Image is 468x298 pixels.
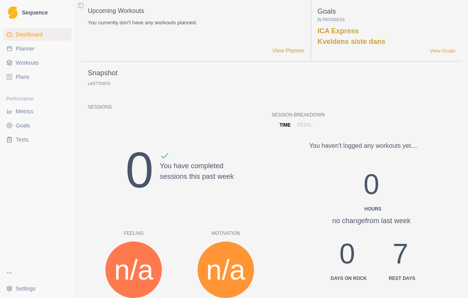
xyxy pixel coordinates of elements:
span: Planner [16,45,34,53]
div: 0 [328,233,367,282]
p: Snapshot [88,68,118,78]
span: Plans [16,73,29,81]
a: ICA Express [317,27,359,35]
div: no change from last week [318,216,425,226]
a: View Planner [272,47,305,55]
div: You have completed sessions this past week [160,151,234,208]
a: Planner [3,42,72,55]
div: 0 [125,133,153,208]
div: Hours [321,205,425,213]
span: n/a [206,249,245,291]
span: Dashboard [16,31,43,38]
img: Logo [8,6,18,19]
p: total [297,122,312,129]
div: 0 [318,163,425,213]
a: Dashboard [3,28,72,41]
a: Tests [3,133,72,146]
span: Sequence [22,10,48,15]
span: n/a [114,249,153,291]
div: 7 [386,233,415,282]
a: Goals [3,119,72,132]
span: Tests [16,136,29,144]
p: Motivation [180,230,272,237]
a: Plans [3,71,72,83]
div: Performance [3,93,72,105]
a: Kveldens siste dans [317,38,385,45]
p: Sessions [88,104,272,111]
a: Metrics [3,105,72,118]
a: Workouts [3,56,72,69]
a: LogoSequence [3,3,72,22]
p: Last Days [88,82,110,86]
button: Settings [3,282,72,295]
span: Workouts [16,59,39,67]
span: Metrics [16,107,33,115]
p: Session Breakdown [272,111,455,118]
p: Goals [317,6,455,17]
p: time [279,122,291,129]
span: 7 [98,82,100,86]
p: You haven't logged any workouts yet.... [309,141,418,151]
span: Goals [16,122,30,129]
p: Feeling [88,230,180,237]
p: In Progress [317,17,455,23]
div: Days on Rock [331,275,367,282]
div: Rest days [389,275,415,282]
p: Upcoming Workouts [88,6,305,16]
a: View Goals [430,47,455,55]
p: You currently don't have any workouts planned. [88,19,305,27]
